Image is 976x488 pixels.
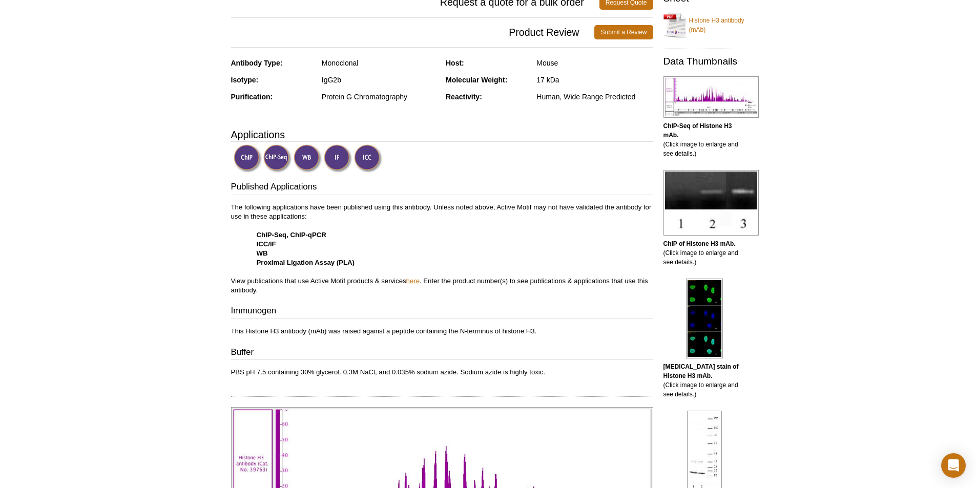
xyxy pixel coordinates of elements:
p: PBS pH 7.5 containing 30% glycerol. 0.3M NaCl, and 0.035% sodium azide. Sodium azide is highly to... [231,368,653,377]
img: Histone H3 antibody (mAb) tested by immunofluorescence. [686,279,723,358]
strong: Molecular Weight: [446,76,507,84]
strong: WB [257,249,268,257]
strong: Antibody Type: [231,59,283,67]
h2: Data Thumbnails [663,57,745,66]
strong: ICC/IF [257,240,276,248]
strong: Reactivity: [446,93,482,101]
img: Immunocytochemistry Validated [354,144,382,173]
b: ChIP-Seq of Histone H3 mAb. [663,122,732,139]
strong: Isotype: [231,76,259,84]
h3: Immunogen [231,305,653,319]
div: Protein G Chromatography [322,92,438,101]
div: 17 kDa [536,75,653,84]
p: (Click image to enlarge and see details.) [663,239,745,267]
p: The following applications have been published using this antibody. Unless noted above, Active Mo... [231,203,653,295]
div: Mouse [536,58,653,68]
img: ChIP-Seq Validated [263,144,292,173]
div: Monoclonal [322,58,438,68]
div: Human, Wide Range Predicted [536,92,653,101]
img: Western Blot Validated [294,144,322,173]
img: Histone H3 antibody (mAb) tested by ChIP. [663,170,759,236]
h3: Published Applications [231,181,653,195]
img: Immunofluorescence Validated [324,144,352,173]
h3: Applications [231,127,653,142]
div: Open Intercom Messenger [941,453,966,478]
a: here [406,277,420,285]
p: This Histone H3 antibody (mAb) was raised against a peptide containing the N-terminus of histone H3. [231,327,653,336]
strong: ChIP-Seq, ChIP-qPCR [257,231,326,239]
strong: Proximal Ligation Assay (PLA) [257,259,355,266]
img: Histone H3 antibody (mAb) tested by ChIP-Seq. [663,76,759,118]
a: Histone H3 antibody (mAb) [663,10,745,40]
b: [MEDICAL_DATA] stain of Histone H3 mAb. [663,363,739,379]
b: ChIP of Histone H3 mAb. [663,240,736,247]
img: ChIP Validated [234,144,262,173]
strong: Host: [446,59,464,67]
p: (Click image to enlarge and see details.) [663,362,745,399]
strong: Purification: [231,93,273,101]
p: (Click image to enlarge and see details.) [663,121,745,158]
h3: Buffer [231,346,653,360]
a: Submit a Review [594,25,653,39]
span: Product Review [231,25,595,39]
div: IgG2b [322,75,438,84]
